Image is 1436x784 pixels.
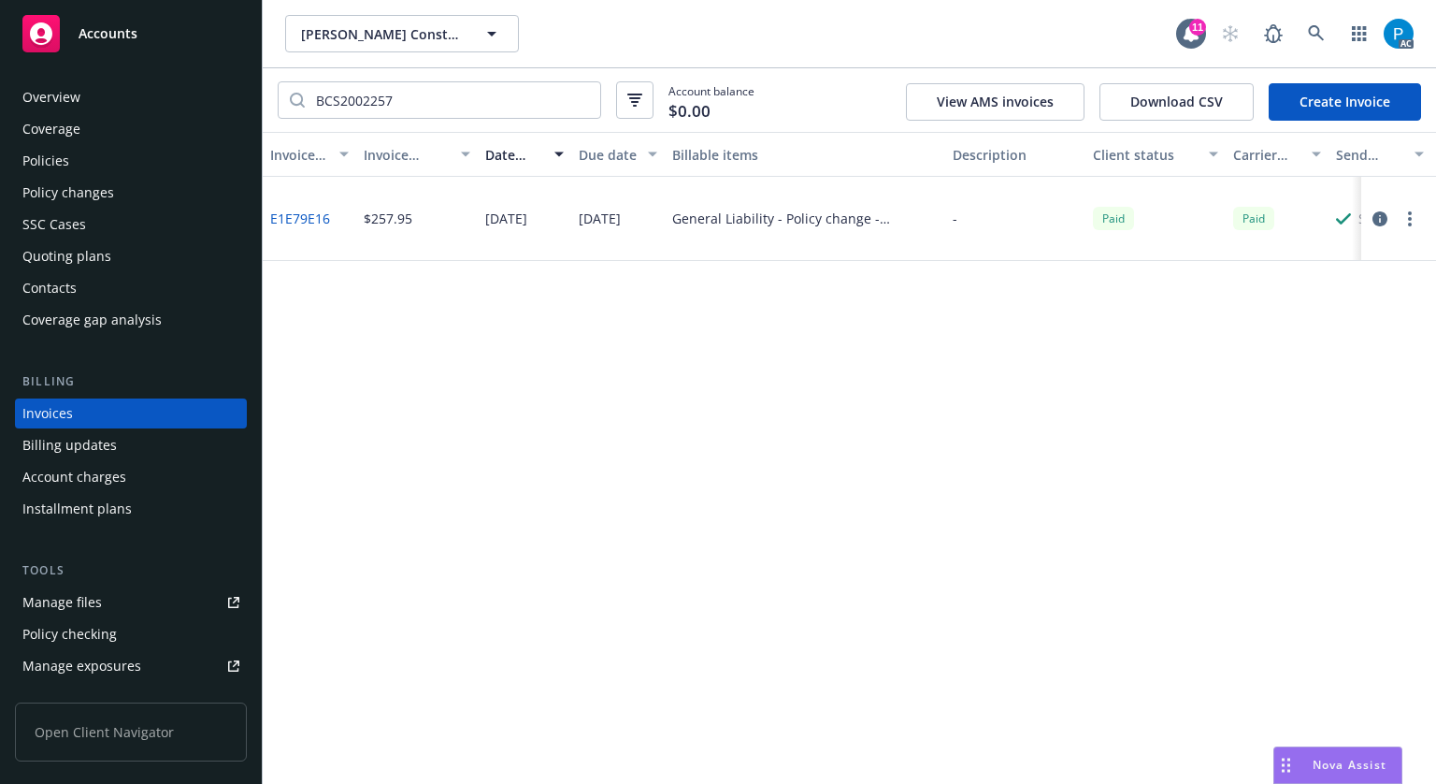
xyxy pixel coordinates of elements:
div: Drag to move [1274,748,1298,783]
button: Client status [1085,132,1226,177]
span: $0.00 [668,99,711,123]
div: Invoice amount [364,145,450,165]
div: Manage files [22,588,102,617]
div: Policies [22,146,69,176]
div: Installment plans [22,494,132,524]
div: Account charges [22,462,126,492]
div: [DATE] [485,209,527,228]
div: Paid [1233,207,1274,230]
div: Billing [15,372,247,391]
a: Switch app [1341,15,1378,52]
svg: Search [290,93,305,108]
div: Coverage gap analysis [22,305,162,335]
div: Due date [579,145,637,165]
div: Policy changes [22,178,114,208]
a: Invoices [15,399,247,428]
a: Manage certificates [15,683,247,713]
a: Start snowing [1212,15,1249,52]
span: Open Client Navigator [15,703,247,762]
a: Create Invoice [1269,83,1421,121]
a: Accounts [15,7,247,60]
div: Paid [1093,207,1134,230]
div: Send result [1336,145,1403,165]
button: Description [945,132,1085,177]
div: Overview [22,82,80,112]
button: Due date [571,132,665,177]
div: Description [953,145,1078,165]
a: Search [1298,15,1335,52]
div: Coverage [22,114,80,144]
button: Send result [1328,132,1431,177]
div: Invoice ID [270,145,328,165]
a: Policies [15,146,247,176]
button: Billable items [665,132,945,177]
a: Installment plans [15,494,247,524]
button: Nova Assist [1273,747,1402,784]
a: Quoting plans [15,241,247,271]
button: Download CSV [1099,83,1254,121]
a: Policy checking [15,619,247,649]
div: Quoting plans [22,241,111,271]
button: Invoice ID [263,132,356,177]
div: - [953,209,957,228]
div: Date issued [485,145,543,165]
div: General Liability - Policy change - BCS2002257 [672,209,938,228]
div: Policy checking [22,619,117,649]
a: Contacts [15,273,247,303]
a: Manage exposures [15,651,247,681]
div: [DATE] [579,209,621,228]
button: Date issued [478,132,571,177]
div: Tools [15,561,247,580]
div: Manage certificates [22,683,145,713]
span: Account balance [668,83,754,117]
a: Coverage gap analysis [15,305,247,335]
a: E1E79E16 [270,209,330,228]
a: Report a Bug [1255,15,1292,52]
span: [PERSON_NAME] Construction Inc. [301,24,463,44]
button: View AMS invoices [906,83,1084,121]
button: [PERSON_NAME] Construction Inc. [285,15,519,52]
input: Filter by keyword... [305,82,600,118]
div: Client status [1093,145,1198,165]
img: photo [1384,19,1414,49]
button: Carrier status [1226,132,1328,177]
div: Carrier status [1233,145,1300,165]
span: Accounts [79,26,137,41]
a: Account charges [15,462,247,492]
div: Invoices [22,399,73,428]
div: 11 [1189,19,1206,36]
a: Coverage [15,114,247,144]
button: Invoice amount [356,132,478,177]
div: SSC Cases [22,210,86,240]
a: SSC Cases [15,210,247,240]
a: Manage files [15,588,247,617]
div: $257.95 [364,209,412,228]
div: Manage exposures [22,651,141,681]
a: Policy changes [15,178,247,208]
div: Billable items [672,145,938,165]
a: Overview [15,82,247,112]
span: Nova Assist [1313,757,1386,773]
a: Billing updates [15,430,247,460]
div: Billing updates [22,430,117,460]
div: Contacts [22,273,77,303]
